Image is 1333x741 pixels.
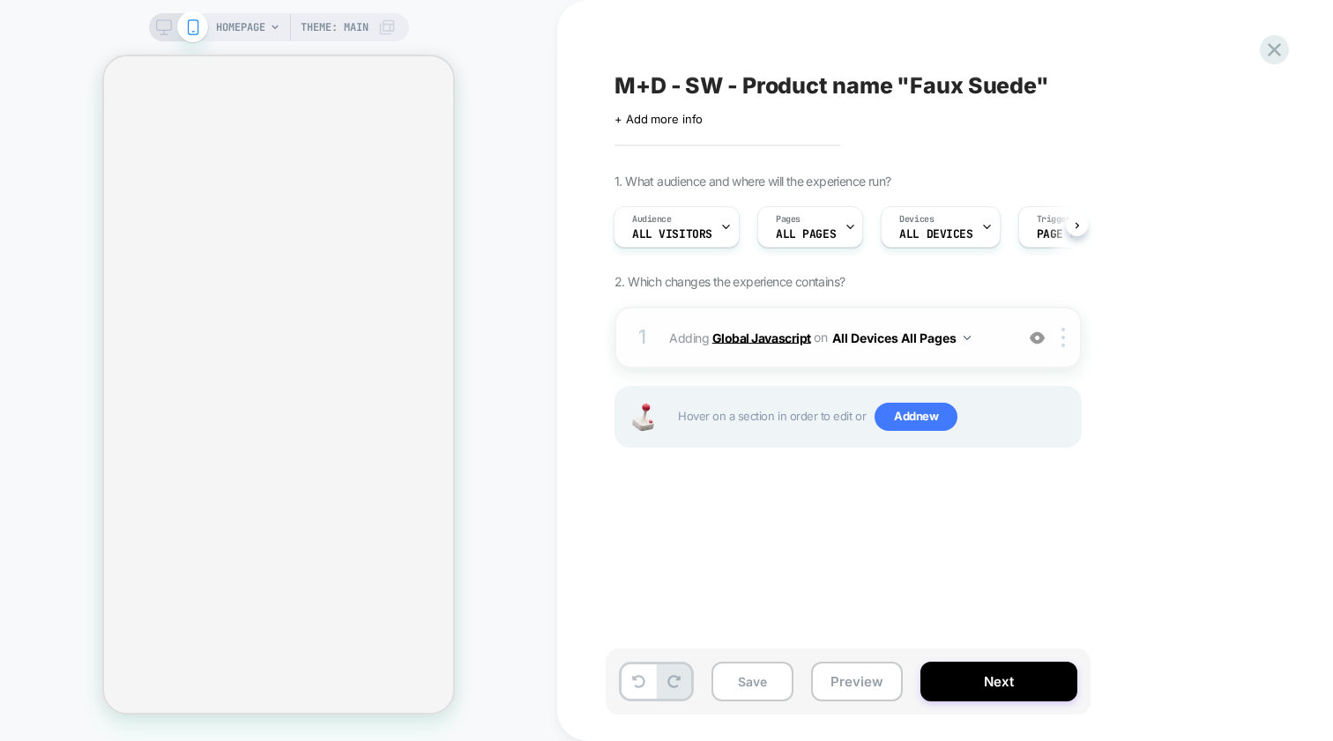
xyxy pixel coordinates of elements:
span: Hover on a section in order to edit or [678,403,1071,431]
button: All Devices All Pages [832,325,971,351]
button: Save [711,662,793,701]
button: Next [920,662,1077,701]
span: Adding [669,325,1005,351]
span: 1. What audience and where will the experience run? [614,174,890,189]
span: Pages [776,213,801,226]
div: 1 [634,320,652,355]
span: All Visitors [632,228,712,241]
span: ALL DEVICES [899,228,972,241]
img: close [1061,328,1065,347]
img: crossed eye [1030,330,1045,345]
span: Audience [632,213,672,226]
span: Add new [875,403,957,431]
span: Theme: MAIN [301,13,369,41]
button: Preview [811,662,903,701]
b: Global Javascript [712,330,811,345]
span: Trigger [1037,213,1071,226]
span: 2. Which changes the experience contains? [614,274,845,289]
span: M+D - SW - Product name "Faux Suede" [614,72,1049,99]
span: + Add more info [614,112,703,126]
span: HOMEPAGE [216,13,265,41]
span: Page Load [1037,228,1097,241]
img: Joystick [625,404,660,431]
span: Devices [899,213,934,226]
span: ALL PAGES [776,228,836,241]
img: down arrow [964,336,971,340]
span: on [814,326,827,348]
